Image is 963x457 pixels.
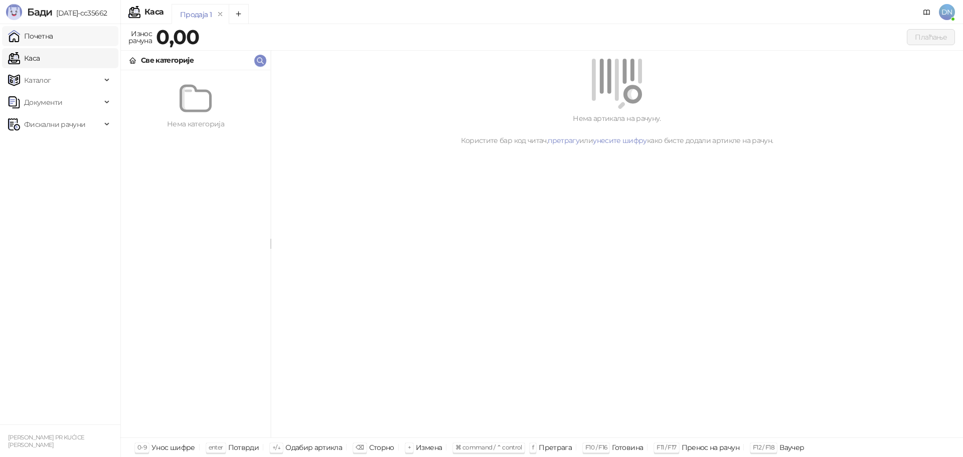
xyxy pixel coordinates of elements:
button: Плаћање [907,29,955,45]
span: Фискални рачуни [24,114,85,134]
span: ⌫ [356,443,364,451]
span: ↑/↓ [272,443,280,451]
a: унесите шифру [593,136,647,145]
img: Нема категорија [180,82,212,114]
div: Нема категорија [125,118,266,129]
div: Износ рачуна [126,27,154,47]
span: Каталог [24,70,51,90]
img: Logo [6,4,22,20]
div: Каса [144,8,164,16]
span: [DATE]-cc35662 [52,9,107,18]
span: F11 / F17 [657,443,676,451]
div: Унос шифре [151,441,195,454]
span: F12 / F18 [753,443,774,451]
small: [PERSON_NAME] PR KUĆICE [PERSON_NAME] [8,434,84,448]
div: Потврди [228,441,259,454]
div: Ваучер [779,441,804,454]
span: DN [939,4,955,20]
span: F10 / F16 [585,443,607,451]
a: претрагу [548,136,579,145]
button: Add tab [229,4,249,24]
div: Одабир артикла [285,441,342,454]
span: 0-9 [137,443,146,451]
div: Све категорије [141,55,194,66]
span: Бади [27,6,52,18]
span: f [532,443,534,451]
div: Пренос на рачун [682,441,739,454]
a: Документација [919,4,935,20]
span: Документи [24,92,62,112]
div: Претрага [539,441,572,454]
span: + [408,443,411,451]
span: enter [209,443,223,451]
div: Измена [416,441,442,454]
strong: 0,00 [156,25,199,49]
a: Каса [8,48,40,68]
a: Почетна [8,26,53,46]
div: Готовина [612,441,643,454]
div: Сторно [369,441,394,454]
button: remove [214,10,227,19]
div: Нема артикала на рачуну. Користите бар код читач, или како бисте додали артикле на рачун. [283,113,951,146]
div: Продаја 1 [180,9,212,20]
span: ⌘ command / ⌃ control [455,443,522,451]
